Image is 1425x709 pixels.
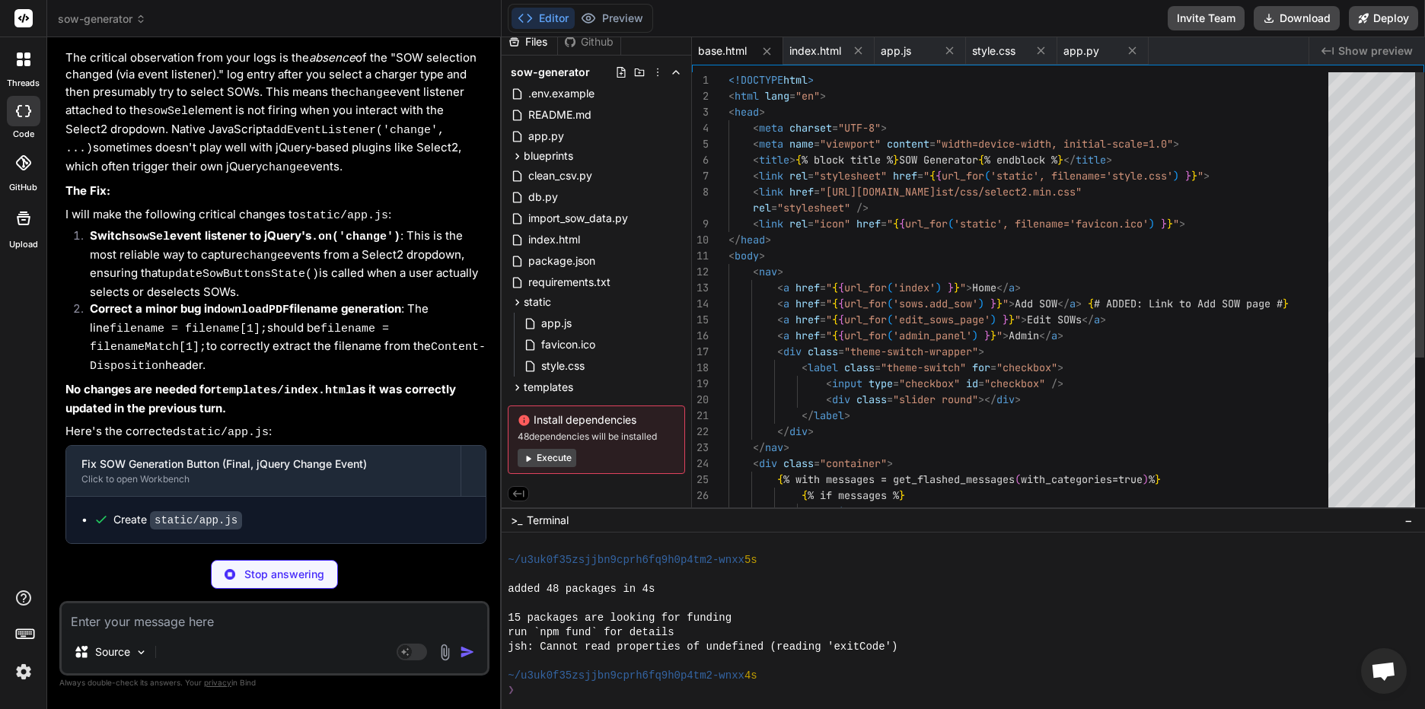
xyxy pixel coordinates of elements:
span: "UTF-8" [838,121,881,135]
span: < [753,217,759,231]
span: { [832,329,838,342]
span: = [771,201,777,215]
span: </ [1063,153,1076,167]
span: = [887,393,893,406]
span: > [1057,361,1063,374]
span: "checkbox" [899,377,960,390]
span: > [1100,313,1106,326]
span: " [826,281,832,294]
span: class [808,345,838,358]
span: /> [1051,377,1063,390]
span: } [1161,217,1167,231]
span: div [996,393,1015,406]
span: { [1088,297,1094,310]
span: meta [759,121,783,135]
span: class [856,393,887,406]
span: href [795,297,820,310]
span: = [838,345,844,358]
span: > [1173,137,1179,151]
span: ) [936,281,942,294]
span: 'index' [893,281,936,294]
span: "checkbox" [984,377,1045,390]
span: link [759,185,783,199]
span: = [820,313,826,326]
label: threads [7,77,40,90]
span: = [814,185,820,199]
span: > [765,233,771,246]
span: url_for [844,329,887,342]
span: a [1094,313,1100,326]
span: "slider round" [893,393,978,406]
span: </ [1082,313,1094,326]
span: "en" [795,89,820,103]
span: 'edit_sows_page' [893,313,990,326]
div: 12 [692,264,709,280]
span: ( [887,281,893,294]
p: Here's the corrected : [65,423,486,442]
code: downloadPDF [214,304,289,316]
span: sow-generator [58,11,146,27]
span: app.js [540,314,573,332]
code: .on('change') [311,231,400,243]
span: for [972,361,990,374]
div: 3 [692,104,709,120]
span: } [1057,153,1063,167]
span: clean_csv.py [527,167,594,185]
span: 'admin_panel' [893,329,972,342]
span: "viewport" [820,137,881,151]
div: 2 [692,88,709,104]
span: "theme-switch" [881,361,966,374]
strong: No changes are needed for as it was correctly updated in the previous turn. [65,382,459,415]
span: templates [524,380,573,395]
span: SOW Generator [899,153,978,167]
span: < [826,393,832,406]
span: < [777,281,783,294]
span: > [789,153,795,167]
span: > [1076,297,1082,310]
span: > [777,265,783,278]
span: ) [990,313,996,326]
span: </ [728,233,741,246]
span: nav [759,265,777,278]
span: } [1191,169,1197,183]
span: ) [972,329,978,342]
div: 13 [692,280,709,296]
span: div [832,393,850,406]
span: " [1197,169,1203,183]
span: > [820,89,826,103]
code: change [262,161,303,174]
span: ( [984,169,990,183]
span: = [814,137,820,151]
span: ( [887,313,893,326]
span: ist/css/select2.min.css" [936,185,1082,199]
code: static/app.js [299,209,388,222]
span: rel [753,201,771,215]
div: Fix SOW Generation Button (Final, jQuery Change Event) [81,456,445,472]
button: Invite Team [1168,6,1245,30]
code: sowSel [129,231,170,243]
span: charset [789,121,832,135]
span: " [1003,297,1009,310]
span: "stylesheet" [777,201,850,215]
div: 19 [692,376,709,392]
span: { [832,281,838,294]
span: .env.example [527,84,596,103]
span: { [795,153,802,167]
span: Add SOW [1015,297,1057,310]
div: 1 [692,72,709,88]
label: Upload [9,238,38,251]
span: </ [996,281,1009,294]
code: change [243,250,284,262]
span: db.py [527,188,559,206]
span: { [838,329,844,342]
span: > [1179,217,1185,231]
span: < [753,137,759,151]
span: > [966,281,972,294]
span: > [978,345,984,358]
span: class [844,361,875,374]
span: README.md [527,106,593,124]
span: "width=device-width, initial-scale=1.0" [936,137,1173,151]
span: href [795,313,820,326]
span: > [881,121,887,135]
span: > [759,249,765,262]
